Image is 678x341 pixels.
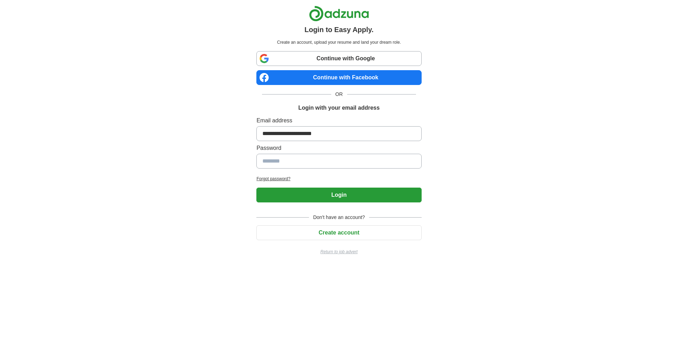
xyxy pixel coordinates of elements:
p: Create an account, upload your resume and land your dream role. [258,39,420,45]
a: Continue with Facebook [256,70,421,85]
label: Email address [256,116,421,125]
a: Create account [256,230,421,236]
h1: Login to Easy Apply. [304,24,374,35]
span: Don't have an account? [309,214,369,221]
button: Create account [256,225,421,240]
a: Forgot password? [256,176,421,182]
h1: Login with your email address [298,104,380,112]
span: OR [331,91,347,98]
a: Continue with Google [256,51,421,66]
label: Password [256,144,421,152]
button: Login [256,188,421,202]
a: Return to job advert [256,249,421,255]
img: Adzuna logo [309,6,369,22]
